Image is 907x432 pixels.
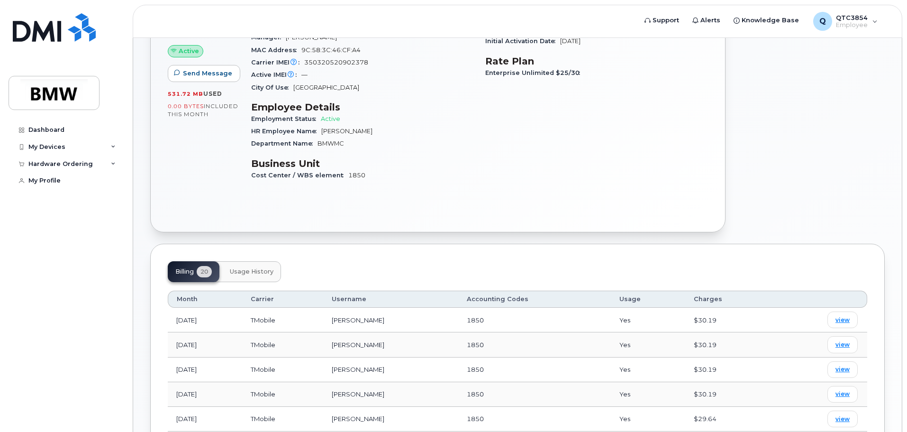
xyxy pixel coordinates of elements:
[467,415,484,423] span: 1850
[611,358,685,382] td: Yes
[323,332,458,357] td: [PERSON_NAME]
[242,308,323,332] td: TMobile
[694,340,765,349] div: $30.19
[835,415,850,423] span: view
[183,69,232,78] span: Send Message
[866,391,900,425] iframe: Messenger Launcher
[293,84,359,91] span: [GEOGRAPHIC_DATA]
[694,414,765,423] div: $29.64
[827,336,858,353] a: view
[242,407,323,432] td: TMobile
[836,21,868,29] span: Employee
[467,390,484,398] span: 1850
[251,46,301,54] span: MAC Address
[168,308,242,332] td: [DATE]
[835,316,850,324] span: view
[694,365,765,374] div: $30.19
[700,16,720,25] span: Alerts
[827,386,858,403] a: view
[694,316,765,325] div: $30.19
[458,291,611,308] th: Accounting Codes
[168,382,242,407] td: [DATE]
[835,365,850,374] span: view
[827,361,858,378] a: view
[251,84,293,91] span: City Of Use
[467,341,484,349] span: 1850
[685,291,773,308] th: Charges
[323,407,458,432] td: [PERSON_NAME]
[819,16,826,27] span: Q
[323,291,458,308] th: Username
[653,16,679,25] span: Support
[251,128,321,135] span: HR Employee Name
[686,11,727,30] a: Alerts
[251,59,304,66] span: Carrier IMEI
[203,90,222,97] span: used
[168,65,240,82] button: Send Message
[251,115,321,122] span: Employment Status
[467,366,484,373] span: 1850
[611,382,685,407] td: Yes
[251,158,474,169] h3: Business Unit
[242,332,323,357] td: TMobile
[323,358,458,382] td: [PERSON_NAME]
[485,37,560,45] span: Initial Activation Date
[321,115,340,122] span: Active
[323,308,458,332] td: [PERSON_NAME]
[230,268,273,276] span: Usage History
[348,172,365,179] span: 1850
[242,382,323,407] td: TMobile
[694,390,765,399] div: $30.19
[304,59,368,66] span: 350320520902378
[168,103,204,110] span: 0.00 Bytes
[611,308,685,332] td: Yes
[317,140,344,147] span: BMWMC
[251,140,317,147] span: Department Name
[467,316,484,324] span: 1850
[168,332,242,357] td: [DATE]
[179,46,199,55] span: Active
[323,382,458,407] td: [PERSON_NAME]
[301,71,308,78] span: —
[835,390,850,398] span: view
[168,291,242,308] th: Month
[560,37,580,45] span: [DATE]
[611,291,685,308] th: Usage
[742,16,799,25] span: Knowledge Base
[168,91,203,97] span: 531.72 MB
[251,71,301,78] span: Active IMEI
[251,172,348,179] span: Cost Center / WBS element
[611,332,685,357] td: Yes
[168,407,242,432] td: [DATE]
[827,411,858,427] a: view
[485,55,708,67] h3: Rate Plan
[321,128,372,135] span: [PERSON_NAME]
[242,291,323,308] th: Carrier
[638,11,686,30] a: Support
[485,69,585,76] span: Enterprise Unlimited $25/30
[611,407,685,432] td: Yes
[727,11,806,30] a: Knowledge Base
[807,12,884,31] div: QTC3854
[251,101,474,113] h3: Employee Details
[168,358,242,382] td: [DATE]
[836,14,868,21] span: QTC3854
[835,340,850,349] span: view
[827,312,858,328] a: view
[301,46,361,54] span: 9C:58:3C:46:CF:A4
[242,358,323,382] td: TMobile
